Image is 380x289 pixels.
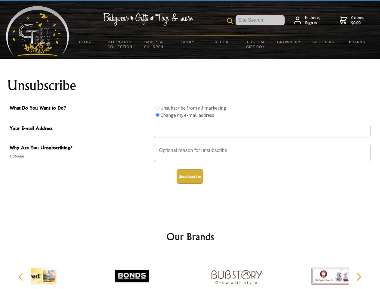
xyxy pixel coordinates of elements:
span: Your E-mail Address [10,125,151,133]
textarea: Why Are You Unsubscribing? [154,144,371,162]
a: Custom Gift Box [239,36,273,53]
a: 0 items$0.00 [340,15,364,26]
button: Unsubscribe [177,169,203,184]
a: Family [171,36,205,48]
img: Babyware - Gifts - Toys and more... [6,6,69,56]
span: Optional [10,153,151,160]
span: Why Are You Unsubscribing? [10,144,151,153]
a: Brands [340,36,374,48]
a: Babies & Children [137,36,171,53]
img: Babywear - Gifts - Toys & more [103,13,193,26]
a: Hi there,Sign in [294,15,320,26]
a: Grown Ups [272,36,306,48]
h1: Unsubscribe [7,78,373,93]
input: Your E-mail Address [154,125,371,138]
strong: Sign in [305,20,320,26]
button: Previous [15,270,28,284]
img: product search [227,18,233,24]
button: Next [352,270,365,284]
a: Gift Ideas [306,36,340,48]
input: Site Search [236,15,285,25]
a: All Plants Collection [103,36,137,53]
input: What Do You Want to Do? [156,113,159,117]
h2: Our Brands [12,229,368,244]
a: BLOGS [69,36,103,48]
span: What Do You Want to Do? [10,104,151,113]
label: Unsubscribe from all marketing [160,105,226,111]
strong: $0.00 [351,20,364,26]
a: Decor [205,36,239,48]
input: What Do You Want to Do? [156,106,159,110]
span: Hi there, [305,15,320,26]
span: 0 items [351,15,364,26]
label: Change my e-mail address [160,112,214,118]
